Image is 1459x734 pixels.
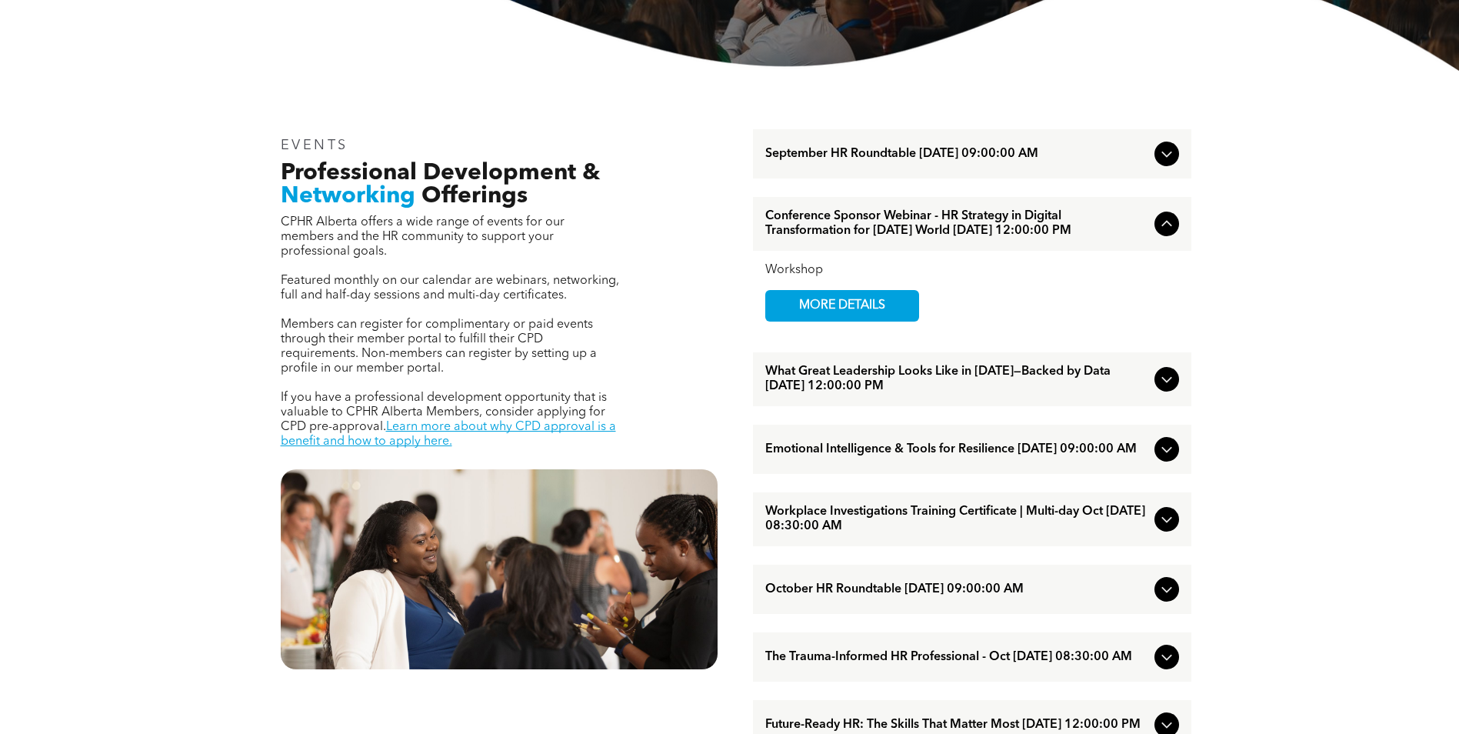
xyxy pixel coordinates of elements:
[421,185,528,208] span: Offerings
[281,185,415,208] span: Networking
[281,138,349,152] span: EVENTS
[765,209,1148,239] span: Conference Sponsor Webinar - HR Strategy in Digital Transformation for [DATE] World [DATE] 12:00:...
[765,365,1148,394] span: What Great Leadership Looks Like in [DATE]—Backed by Data [DATE] 12:00:00 PM
[765,147,1148,162] span: September HR Roundtable [DATE] 09:00:00 AM
[281,421,616,448] a: Learn more about why CPD approval is a benefit and how to apply here.
[281,216,565,258] span: CPHR Alberta offers a wide range of events for our members and the HR community to support your p...
[765,290,919,322] a: MORE DETAILS
[281,319,597,375] span: Members can register for complimentary or paid events through their member portal to fulfill thei...
[765,650,1148,665] span: The Trauma-Informed HR Professional - Oct [DATE] 08:30:00 AM
[281,392,607,433] span: If you have a professional development opportunity that is valuable to CPHR Alberta Members, cons...
[281,275,619,302] span: Featured monthly on our calendar are webinars, networking, full and half-day sessions and multi-d...
[781,291,903,321] span: MORE DETAILS
[765,718,1148,732] span: Future-Ready HR: The Skills That Matter Most [DATE] 12:00:00 PM
[765,263,1179,278] div: Workshop
[765,442,1148,457] span: Emotional Intelligence & Tools for Resilience [DATE] 09:00:00 AM
[281,162,600,185] span: Professional Development &
[765,505,1148,534] span: Workplace Investigations Training Certificate | Multi-day Oct [DATE] 08:30:00 AM
[765,582,1148,597] span: October HR Roundtable [DATE] 09:00:00 AM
